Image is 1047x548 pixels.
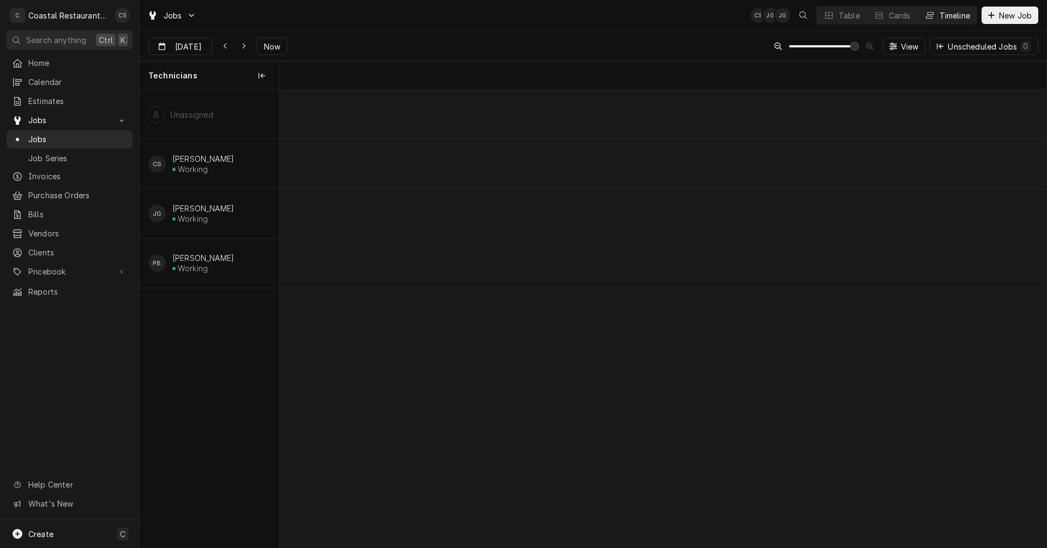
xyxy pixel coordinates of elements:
[148,70,197,81] span: Technicians
[899,41,921,52] span: View
[889,10,911,21] div: Cards
[795,7,812,24] button: Open search
[140,90,279,547] div: left
[7,263,133,281] a: Go to Pricebook
[940,10,970,21] div: Timeline
[28,286,127,297] span: Reports
[148,155,166,173] div: CS
[26,34,86,46] span: Search anything
[28,76,127,88] span: Calendar
[750,8,766,23] div: Chris Sockriter's Avatar
[121,34,125,46] span: K
[7,167,133,185] a: Invoices
[28,247,127,258] span: Clients
[28,479,126,490] span: Help Center
[148,254,166,272] div: PB
[7,31,133,50] button: Search anythingCtrlK
[763,8,778,23] div: JG
[883,38,926,55] button: View
[763,8,778,23] div: James Gatton's Avatar
[775,8,790,23] div: JG
[7,54,133,72] a: Home
[28,95,127,107] span: Estimates
[28,266,111,277] span: Pricebook
[7,476,133,494] a: Go to Help Center
[28,529,53,539] span: Create
[7,224,133,242] a: Vendors
[172,253,234,263] div: [PERSON_NAME]
[1022,40,1029,52] div: 0
[99,34,113,46] span: Ctrl
[839,10,860,21] div: Table
[148,38,212,55] button: [DATE]
[775,8,790,23] div: James Gatton's Avatar
[750,8,766,23] div: CS
[257,38,287,55] button: Now
[28,133,127,145] span: Jobs
[28,114,111,126] span: Jobs
[148,205,166,222] div: James Gatton's Avatar
[28,209,127,220] span: Bills
[178,165,208,174] div: Working
[7,130,133,148] a: Jobs
[178,264,208,273] div: Working
[948,41,1031,52] div: Unscheduled Jobs
[28,228,127,239] span: Vendors
[7,186,133,204] a: Purchase Orders
[262,41,282,52] span: Now
[28,190,127,201] span: Purchase Orders
[7,73,133,91] a: Calendar
[7,205,133,223] a: Bills
[115,8,130,23] div: CS
[28,171,127,182] span: Invoices
[7,495,133,513] a: Go to What's New
[28,57,127,69] span: Home
[115,8,130,23] div: Chris Sockriter's Avatar
[7,243,133,261] a: Clients
[120,528,125,540] span: C
[140,62,279,90] div: Technicians column. SPACE for context menu
[28,153,127,164] span: Job Series
[178,214,208,223] div: Working
[7,92,133,110] a: Estimates
[170,110,214,119] div: Unassigned
[997,10,1034,21] span: New Job
[982,7,1038,24] button: New Job
[28,498,126,509] span: What's New
[143,7,201,25] a: Go to Jobs
[930,38,1038,55] button: Unscheduled Jobs0
[28,10,109,21] div: Coastal Restaurant Repair
[10,8,25,23] div: C
[7,111,133,129] a: Go to Jobs
[172,154,234,163] div: [PERSON_NAME]
[172,204,234,213] div: [PERSON_NAME]
[164,10,182,21] span: Jobs
[148,205,166,222] div: JG
[148,155,166,173] div: Chris Sockriter's Avatar
[7,149,133,167] a: Job Series
[148,254,166,272] div: Phill Blush's Avatar
[7,283,133,301] a: Reports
